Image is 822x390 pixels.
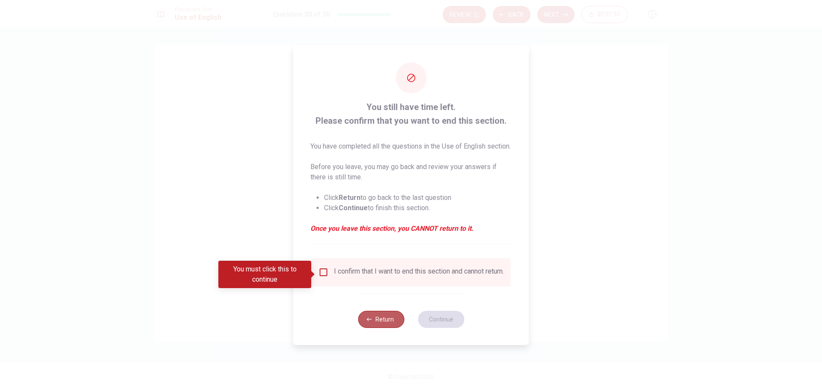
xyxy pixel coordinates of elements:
[339,194,360,202] strong: Return
[310,162,512,182] p: Before you leave, you may go back and review your answers if there is still time.
[334,267,504,277] div: I confirm that I want to end this section and cannot return.
[319,267,329,277] span: You must click this to continue
[324,193,512,203] li: Click to go back to the last question
[339,204,368,212] strong: Continue
[418,311,464,328] button: Continue
[218,261,311,288] div: You must click this to continue
[324,203,512,213] li: Click to finish this section.
[310,223,512,234] em: Once you leave this section, you CANNOT return to it.
[310,141,512,152] p: You have completed all the questions in the Use of English section.
[358,311,404,328] button: Return
[310,100,512,128] span: You still have time left. Please confirm that you want to end this section.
